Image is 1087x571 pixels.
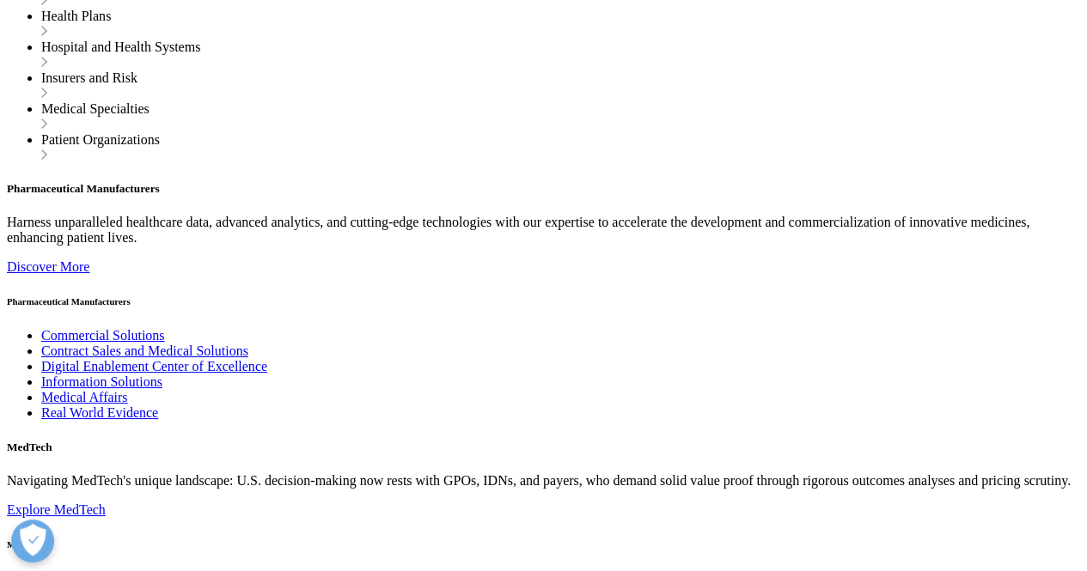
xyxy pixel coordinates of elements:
p: Harness unparalleled healthcare data, advanced analytics, and cutting-edge technologies with our ... [7,215,1080,246]
li: Insurers and Risk [41,70,1080,101]
li: Medical Specialties [41,101,1080,132]
a: Medical Affairs [41,390,128,404]
li: Health Plans [41,9,1080,39]
li: Hospital and Health Systems [41,39,1080,70]
a: Discover More [7,259,89,274]
h6: MedTech [7,539,1080,550]
a: Explore MedTech [7,502,106,517]
a: Commercial Solutions [41,328,165,343]
h6: Pharmaceutical Manufacturers [7,296,1080,307]
h5: MedTech [7,440,1080,454]
li: Patient Organizations [41,132,1080,163]
a: Real World Evidence [41,405,158,420]
a: Contract Sales and Medical Solutions [41,343,248,358]
a: Information Solutions [41,374,162,389]
p: Navigating MedTech's unique landscape: U.S. decision-making now rests with GPOs, IDNs, and payers... [7,473,1080,489]
h5: Pharmaceutical Manufacturers [7,182,1080,196]
button: Open Preferences [11,519,54,562]
a: Digital Enablement Center of Excellence [41,359,267,374]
